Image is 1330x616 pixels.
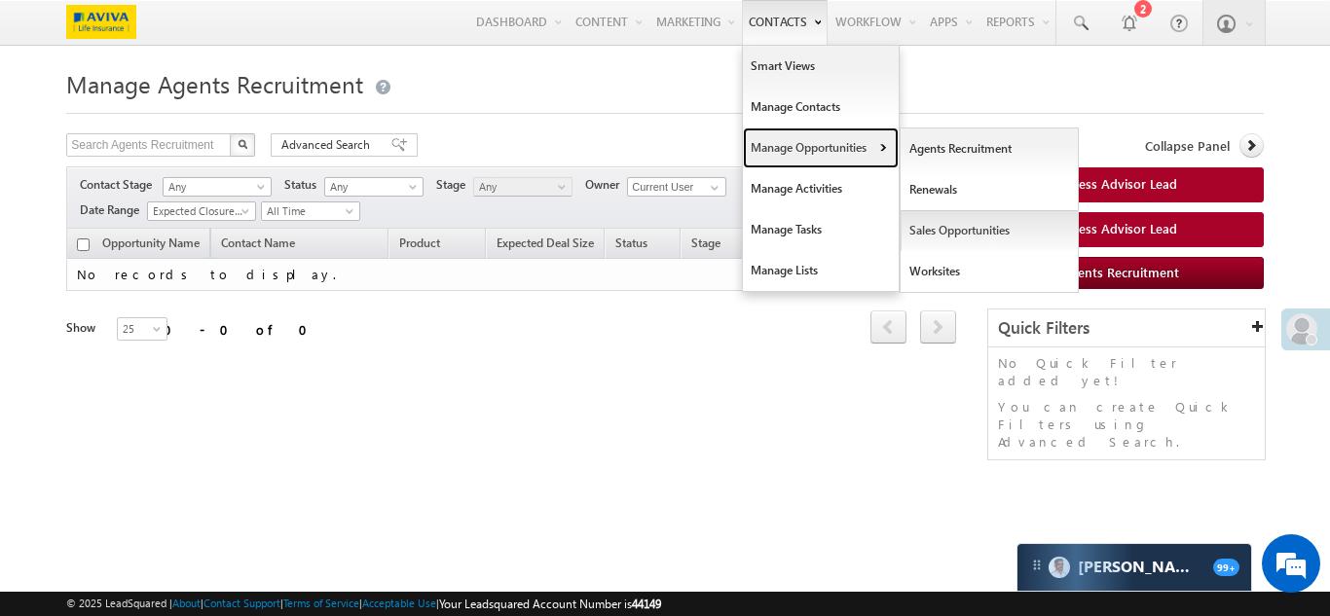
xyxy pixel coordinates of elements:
span: Manage Agents Recruitment [66,68,363,99]
div: Show [66,319,101,337]
a: Manage Contacts [743,87,899,127]
a: Worksites [901,251,1079,292]
a: About [172,597,201,609]
input: Check all records [77,238,90,251]
span: Add Wellness Advisor Lead [1017,175,1177,193]
span: Contact Name [211,233,305,258]
span: Expected Closure Date [148,202,249,220]
a: 25 [117,317,167,341]
a: Any [473,177,573,197]
span: Stage [691,236,720,250]
a: Contact Support [203,597,280,609]
span: Expected Deal Size [497,236,594,250]
span: Your Leadsquared Account Number is [439,597,661,611]
a: Agents Recruitment [901,128,1079,169]
img: Search [238,139,247,149]
span: Any [325,178,418,196]
a: Add Wellness Advisor Lead [987,212,1264,247]
a: Stage [682,233,730,258]
span: Contact Stage [80,176,160,194]
span: Carter [1078,558,1203,576]
span: Any [164,178,265,196]
a: Sales Opportunities [901,210,1079,251]
img: Custom Logo [66,5,136,39]
a: Renewals [901,169,1079,210]
span: prev [870,310,906,344]
p: You can create Quick Filters using Advanced Search. [998,398,1255,451]
a: Show All Items [700,178,724,198]
span: Status [284,176,324,194]
span: Import Agents Recruitment [1016,264,1179,280]
div: Quick Filters [988,309,1265,347]
span: Advanced Search [281,136,376,154]
div: carter-dragCarter[PERSON_NAME]99+ [1016,543,1252,592]
img: Carter [1049,557,1070,578]
a: Any [163,177,272,197]
a: next [920,312,956,344]
span: Product [399,236,440,250]
span: © 2025 LeadSquared | | | | | [66,595,661,613]
span: 44149 [632,597,661,611]
span: next [920,310,956,344]
a: Manage Lists [743,250,899,291]
div: 0 - 0 of 0 [164,318,319,341]
a: Acceptable Use [362,597,436,609]
span: Add Wellness Advisor Lead [1017,220,1177,237]
a: Terms of Service [283,597,359,609]
a: Status [606,233,657,258]
input: Type to Search [627,177,726,197]
span: Opportunity Name [102,236,200,250]
a: Manage Opportunities [743,127,899,168]
span: Collapse Panel [1145,137,1230,155]
span: Any [474,178,567,196]
span: Stage [436,176,473,194]
span: Owner [585,176,627,194]
a: Expected Deal Size [487,233,604,258]
a: Manage Activities [743,168,899,209]
a: Add Wellness Advisor Lead [987,167,1264,202]
a: Any [324,177,424,197]
span: All Time [262,202,354,220]
a: All Time [261,201,360,221]
a: prev [870,312,906,344]
a: Smart Views [743,46,899,87]
a: Manage Tasks [743,209,899,250]
span: 99+ [1213,559,1239,576]
a: Opportunity Name [92,233,209,258]
td: No records to display. [66,259,956,291]
img: carter-drag [1029,558,1045,573]
span: Date Range [80,201,147,219]
a: Expected Closure Date [147,201,256,221]
span: 25 [118,320,169,338]
p: No Quick Filter added yet! [998,354,1255,389]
